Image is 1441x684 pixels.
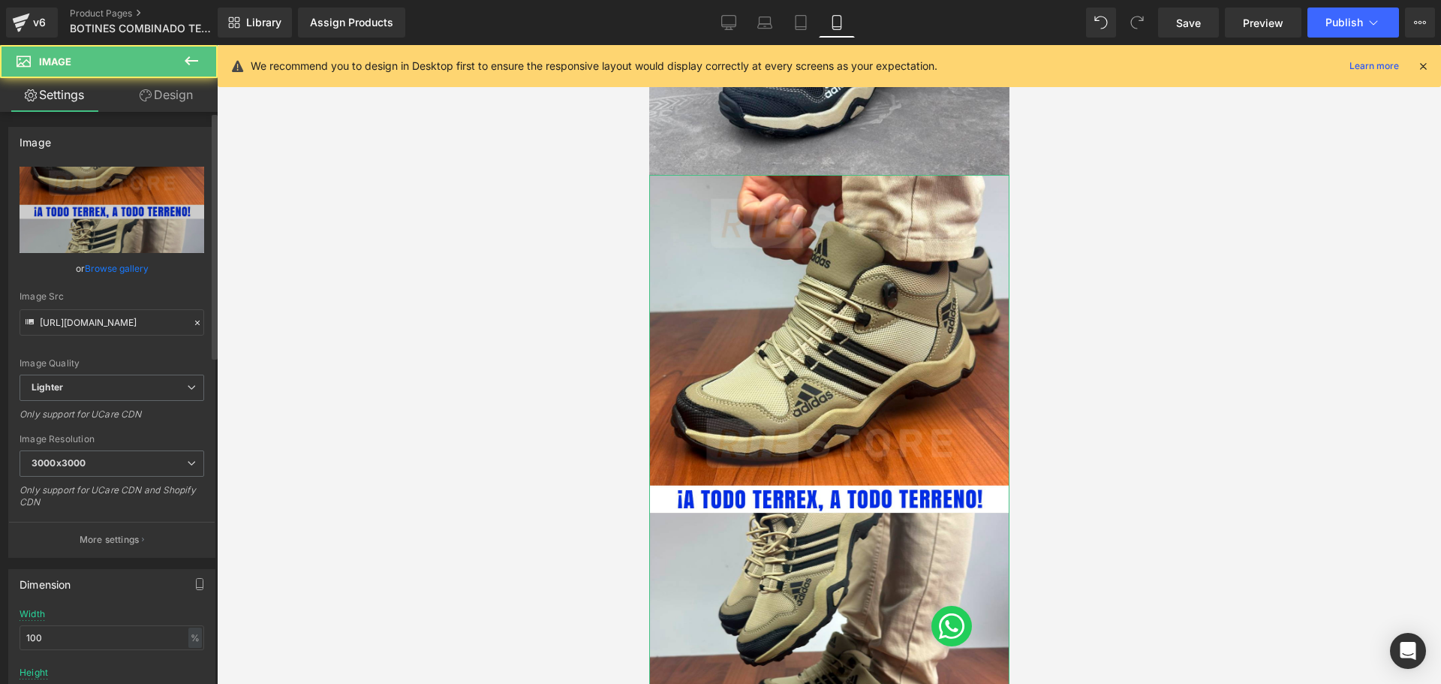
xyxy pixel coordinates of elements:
[1390,633,1426,669] div: Open Intercom Messenger
[20,609,45,619] div: Width
[20,667,48,678] div: Height
[32,381,63,393] b: Lighter
[711,8,747,38] a: Desktop
[20,570,71,591] div: Dimension
[1325,17,1363,29] span: Publish
[20,261,204,276] div: or
[30,13,49,32] div: v6
[20,484,204,518] div: Only support for UCare CDN and Shopify CDN
[188,628,202,648] div: %
[783,8,819,38] a: Tablet
[70,23,214,35] span: BOTINES COMBINADO TERREX
[1225,8,1301,38] a: Preview
[6,8,58,38] a: v6
[1243,15,1283,31] span: Preview
[20,291,204,302] div: Image Src
[20,434,204,444] div: Image Resolution
[112,78,221,112] a: Design
[70,8,242,20] a: Product Pages
[32,457,86,469] b: 3000x3000
[1122,8,1152,38] button: Redo
[1176,15,1201,31] span: Save
[80,533,140,547] p: More settings
[1307,8,1399,38] button: Publish
[39,56,71,68] span: Image
[9,522,215,557] button: More settings
[85,255,149,282] a: Browse gallery
[747,8,783,38] a: Laptop
[310,17,393,29] div: Assign Products
[20,128,51,149] div: Image
[246,16,281,29] span: Library
[1343,57,1405,75] a: Learn more
[20,358,204,369] div: Image Quality
[251,58,937,74] p: We recommend you to design in Desktop first to ensure the responsive layout would display correct...
[20,408,204,430] div: Only support for UCare CDN
[819,8,855,38] a: Mobile
[1086,8,1116,38] button: Undo
[218,8,292,38] a: New Library
[1405,8,1435,38] button: More
[20,625,204,650] input: auto
[20,309,204,336] input: Link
